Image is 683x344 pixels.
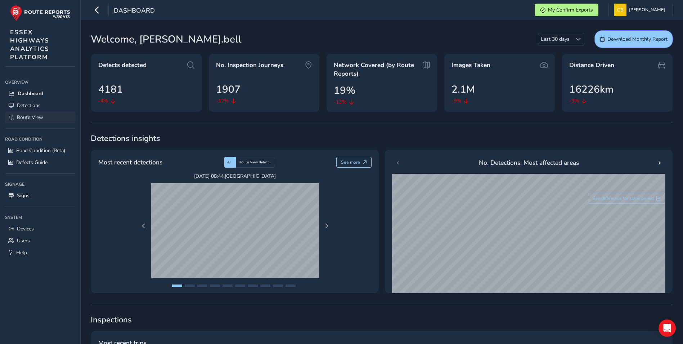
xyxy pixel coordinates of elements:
button: See difference for same period [588,193,666,204]
span: Defects detected [98,61,147,70]
button: Page 4 [210,285,220,287]
button: Page 5 [223,285,233,287]
span: Devices [17,225,34,232]
button: Page 3 [197,285,207,287]
span: Welcome, [PERSON_NAME].bell [91,32,242,47]
button: Page 10 [286,285,296,287]
span: Route View defect [239,160,269,165]
div: Overview [5,77,75,88]
a: Devices [5,223,75,235]
div: Road Condition [5,134,75,145]
span: Road Condition (Beta) [16,147,65,154]
div: Open Intercom Messenger [659,319,676,337]
a: Dashboard [5,88,75,100]
span: See difference for same period [593,195,654,201]
span: Detections [17,102,41,109]
span: 2.1M [451,82,475,97]
span: Dashboard [114,6,155,16]
a: Defects Guide [5,156,75,168]
button: Previous Page [139,221,149,231]
button: Next Page [322,221,332,231]
span: -4% [98,97,108,105]
span: Network Covered (by Route Reports) [334,61,420,78]
span: Last 30 days [538,33,572,45]
span: See more [341,159,360,165]
span: No. Detections: Most affected areas [479,158,579,167]
img: diamond-layout [614,4,626,16]
span: Download Monthly Report [607,36,668,43]
span: Images Taken [451,61,490,70]
span: AI [227,160,231,165]
button: Page 8 [260,285,270,287]
span: ESSEX HIGHWAYS ANALYTICS PLATFORM [10,28,49,61]
button: Page 1 [172,285,182,287]
button: Page 6 [235,285,245,287]
a: Users [5,235,75,247]
button: [PERSON_NAME] [614,4,668,16]
div: AI [224,157,236,168]
span: Distance Driven [569,61,614,70]
button: Download Monthly Report [594,30,673,48]
span: Route View [17,114,43,121]
button: Page 7 [248,285,258,287]
span: 4181 [98,82,123,97]
div: Signage [5,179,75,190]
span: -9% [451,97,461,105]
button: Page 9 [273,285,283,287]
span: No. Inspection Journeys [216,61,283,70]
span: -12% [216,97,229,105]
span: -13% [334,98,346,106]
button: My Confirm Exports [535,4,598,16]
span: Inspections [91,314,673,325]
a: Detections [5,100,75,111]
span: Signs [17,192,30,199]
a: Route View [5,111,75,123]
span: My Confirm Exports [548,6,593,13]
span: [PERSON_NAME] [629,4,665,16]
span: Dashboard [18,90,43,97]
a: Signs [5,190,75,202]
span: 16226km [569,82,614,97]
span: -3% [569,97,579,105]
span: Detections insights [91,133,673,144]
span: Defects Guide [16,159,48,166]
div: System [5,212,75,223]
button: See more [336,157,372,168]
span: 1907 [216,82,241,97]
a: Road Condition (Beta) [5,145,75,156]
button: Page 2 [185,285,195,287]
a: Help [5,247,75,259]
span: Help [16,249,27,256]
span: 19% [334,83,355,98]
span: Users [17,237,30,244]
span: Most recent detections [98,158,162,167]
img: rr logo [10,5,70,21]
div: Route View defect [236,157,274,168]
span: [DATE] 08:44 , [GEOGRAPHIC_DATA] [151,173,319,180]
